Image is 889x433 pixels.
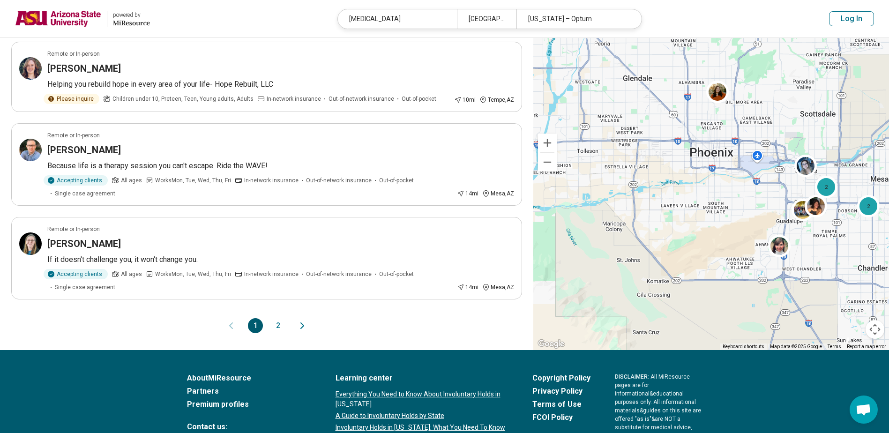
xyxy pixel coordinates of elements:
[15,7,101,30] img: Arizona State University
[829,11,874,26] button: Log In
[482,283,514,291] div: Mesa , AZ
[828,344,841,349] a: Terms (opens in new tab)
[47,50,100,58] p: Remote or In-person
[336,373,508,384] a: Learning center
[336,423,508,433] a: Involuntary Holds in [US_STATE]: What You Need To Know
[44,94,99,104] div: Please inquire
[47,143,121,157] h3: [PERSON_NAME]
[270,318,285,333] button: 2
[516,9,635,29] div: [US_STATE] – Optum
[402,95,436,103] span: Out-of-pocket
[121,176,142,185] span: All ages
[479,96,514,104] div: Tempe , AZ
[536,338,567,350] img: Google
[615,373,648,380] span: DISCLAIMER
[532,399,590,410] a: Terms of Use
[44,269,108,279] div: Accepting clients
[155,270,231,278] span: Works Mon, Tue, Wed, Thu, Fri
[244,176,299,185] span: In-network insurance
[47,237,121,250] h3: [PERSON_NAME]
[538,153,557,172] button: Zoom out
[112,95,254,103] span: Children under 10, Preteen, Teen, Young adults, Adults
[47,160,514,172] p: Because life is a therapy session you can't escape. Ride the WAVE!
[121,270,142,278] span: All ages
[857,194,880,217] div: 2
[336,389,508,409] a: Everything You Need to Know About Involuntary Holds in [US_STATE]
[187,421,311,433] span: Contact us:
[532,386,590,397] a: Privacy Policy
[113,11,150,19] div: powered by
[297,318,308,333] button: Next page
[187,386,311,397] a: Partners
[47,79,514,90] p: Helping you rebuild hope in every area of your life- Hope Rebuilt, LLC
[379,176,414,185] span: Out-of-pocket
[770,344,822,349] span: Map data ©2025 Google
[15,7,150,30] a: Arizona State Universitypowered by
[457,283,478,291] div: 14 mi
[379,270,414,278] span: Out-of-pocket
[532,373,590,384] a: Copyright Policy
[338,9,457,29] div: [MEDICAL_DATA]
[244,270,299,278] span: In-network insurance
[336,411,508,421] a: A Guide to Involuntary Holds by State
[248,318,263,333] button: 1
[47,131,100,140] p: Remote or In-person
[55,189,115,198] span: Single case agreement
[457,9,516,29] div: [GEOGRAPHIC_DATA], [GEOGRAPHIC_DATA]
[866,320,884,339] button: Map camera controls
[44,175,108,186] div: Accepting clients
[538,134,557,152] button: Zoom in
[815,176,837,198] div: 2
[187,399,311,410] a: Premium profiles
[47,254,514,265] p: If it doesn't challenge you, it won't change you.
[47,225,100,233] p: Remote or In-person
[532,412,590,423] a: FCOI Policy
[454,96,476,104] div: 10 mi
[306,270,372,278] span: Out-of-network insurance
[187,373,311,384] a: AboutMiResource
[457,189,478,198] div: 14 mi
[225,318,237,333] button: Previous page
[155,176,231,185] span: Works Mon, Tue, Wed, Thu, Fri
[267,95,321,103] span: In-network insurance
[847,344,886,349] a: Report a map error
[329,95,394,103] span: Out-of-network insurance
[47,62,121,75] h3: [PERSON_NAME]
[536,338,567,350] a: Open this area in Google Maps (opens a new window)
[306,176,372,185] span: Out-of-network insurance
[55,283,115,291] span: Single case agreement
[723,343,764,350] button: Keyboard shortcuts
[850,396,878,424] div: Open chat
[482,189,514,198] div: Mesa , AZ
